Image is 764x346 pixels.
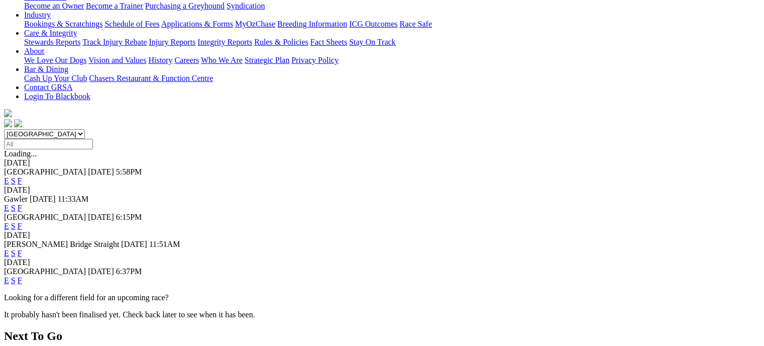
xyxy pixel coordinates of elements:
span: 6:37PM [116,267,142,276]
span: [GEOGRAPHIC_DATA] [4,213,86,221]
div: Industry [24,20,760,29]
a: Who We Are [201,56,243,64]
div: [DATE] [4,258,760,267]
a: S [11,222,16,230]
span: [DATE] [30,195,56,203]
span: 11:51AM [149,240,180,248]
div: Bar & Dining [24,74,760,83]
a: Cash Up Your Club [24,74,87,82]
a: F [18,249,22,257]
img: twitter.svg [14,119,22,127]
div: Care & Integrity [24,38,760,47]
a: History [148,56,172,64]
p: Looking for a different field for an upcoming race? [4,293,760,302]
a: Become a Trainer [86,2,143,10]
a: Syndication [227,2,265,10]
a: F [18,276,22,285]
a: Integrity Reports [197,38,252,46]
span: Loading... [4,149,37,158]
a: Strategic Plan [245,56,289,64]
div: [DATE] [4,231,760,240]
span: [GEOGRAPHIC_DATA] [4,167,86,176]
a: ICG Outcomes [349,20,397,28]
span: [DATE] [88,213,114,221]
a: S [11,204,16,212]
img: facebook.svg [4,119,12,127]
input: Select date [4,139,93,149]
a: E [4,276,9,285]
a: Applications & Forms [161,20,233,28]
span: 11:33AM [58,195,89,203]
div: [DATE] [4,186,760,195]
a: E [4,177,9,185]
a: S [11,177,16,185]
span: [DATE] [121,240,147,248]
a: Rules & Policies [254,38,308,46]
a: Purchasing a Greyhound [145,2,225,10]
span: [PERSON_NAME] Bridge Straight [4,240,119,248]
partial: It probably hasn't been finalised yet. Check back later to see when it has been. [4,310,255,319]
div: Get Involved [24,2,760,11]
a: Schedule of Fees [104,20,159,28]
a: Track Injury Rebate [82,38,147,46]
span: [DATE] [88,167,114,176]
div: [DATE] [4,158,760,167]
h2: Next To Go [4,329,760,343]
img: logo-grsa-white.png [4,109,12,117]
a: About [24,47,44,55]
a: MyOzChase [235,20,275,28]
a: Breeding Information [277,20,347,28]
a: S [11,276,16,285]
a: Contact GRSA [24,83,72,92]
a: E [4,249,9,257]
div: About [24,56,760,65]
span: [GEOGRAPHIC_DATA] [4,267,86,276]
span: Gawler [4,195,28,203]
a: Industry [24,11,51,19]
a: E [4,204,9,212]
a: Become an Owner [24,2,84,10]
a: Privacy Policy [291,56,339,64]
a: S [11,249,16,257]
a: Injury Reports [149,38,195,46]
a: Careers [174,56,199,64]
a: Vision and Values [88,56,146,64]
a: F [18,177,22,185]
a: Bar & Dining [24,65,68,73]
a: Chasers Restaurant & Function Centre [89,74,213,82]
a: E [4,222,9,230]
a: Stewards Reports [24,38,80,46]
a: We Love Our Dogs [24,56,86,64]
span: 5:58PM [116,167,142,176]
a: Care & Integrity [24,29,77,37]
a: Race Safe [399,20,431,28]
a: Login To Blackbook [24,92,90,101]
a: F [18,222,22,230]
a: F [18,204,22,212]
a: Bookings & Scratchings [24,20,102,28]
span: [DATE] [88,267,114,276]
a: Fact Sheets [310,38,347,46]
span: 6:15PM [116,213,142,221]
a: Stay On Track [349,38,395,46]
